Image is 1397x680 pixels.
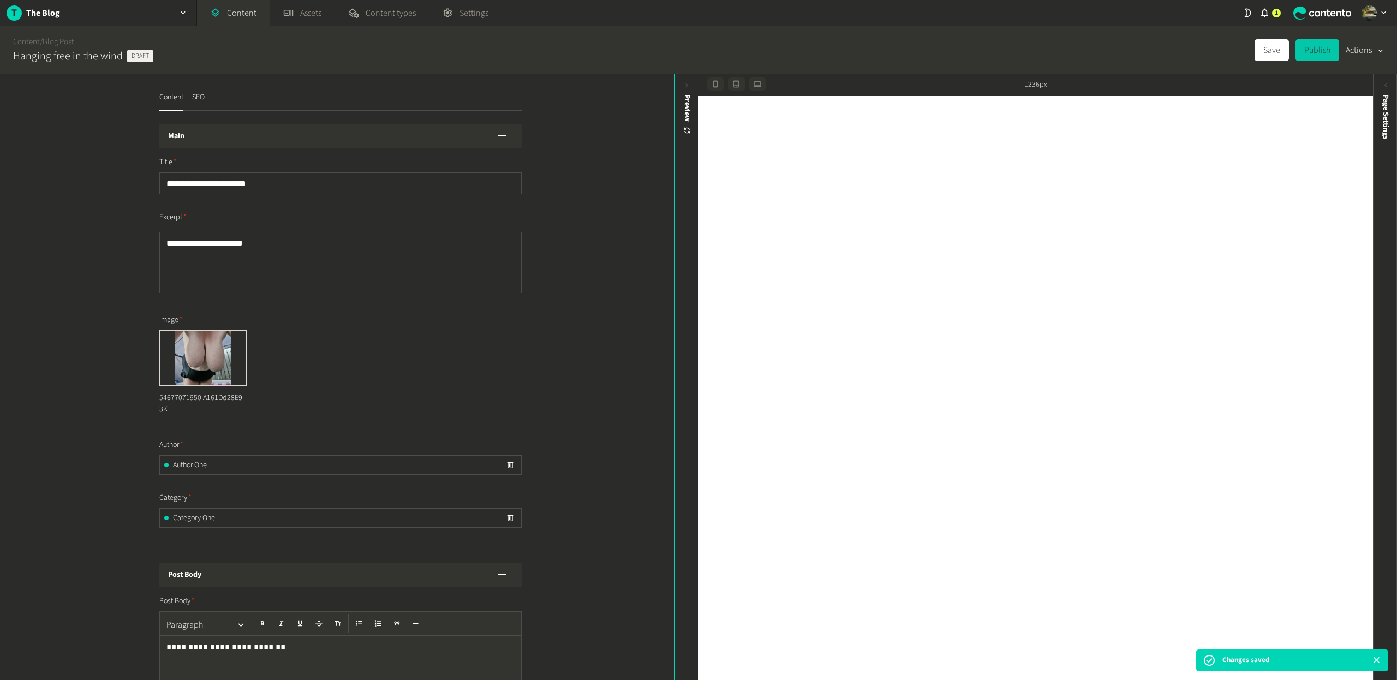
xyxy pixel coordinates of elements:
[682,94,693,135] div: Preview
[366,7,416,20] span: Content types
[168,569,201,581] h3: Post Body
[160,331,246,385] img: 54677071950 A161Dd28E9 3K
[159,439,183,451] span: Author
[173,460,207,471] span: Author One
[159,92,183,111] button: Content
[13,36,40,47] a: Content
[159,386,247,422] div: 54677071950 A161Dd28E9 3K
[1024,79,1047,91] span: 1236px
[1346,39,1384,61] button: Actions
[162,614,249,636] button: Paragraph
[159,595,195,607] span: Post Body
[1222,655,1269,666] p: Changes saved
[127,50,153,62] span: Draft
[1362,5,1377,21] img: Erik Holmquist
[1275,8,1278,18] span: 1
[26,7,60,20] h2: The Blog
[192,92,205,111] button: SEO
[1380,94,1392,139] span: Page Settings
[1255,39,1289,61] button: Save
[459,7,488,20] span: Settings
[1295,39,1339,61] button: Publish
[159,212,187,223] span: Excerpt
[159,157,177,168] span: Title
[40,36,43,47] span: /
[13,48,123,64] h2: Hanging free in the wind
[43,36,74,47] a: Blog Post
[159,314,183,326] span: Image
[173,512,215,524] span: Category One
[7,5,22,20] span: T
[168,130,184,142] h3: Main
[159,492,192,504] span: Category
